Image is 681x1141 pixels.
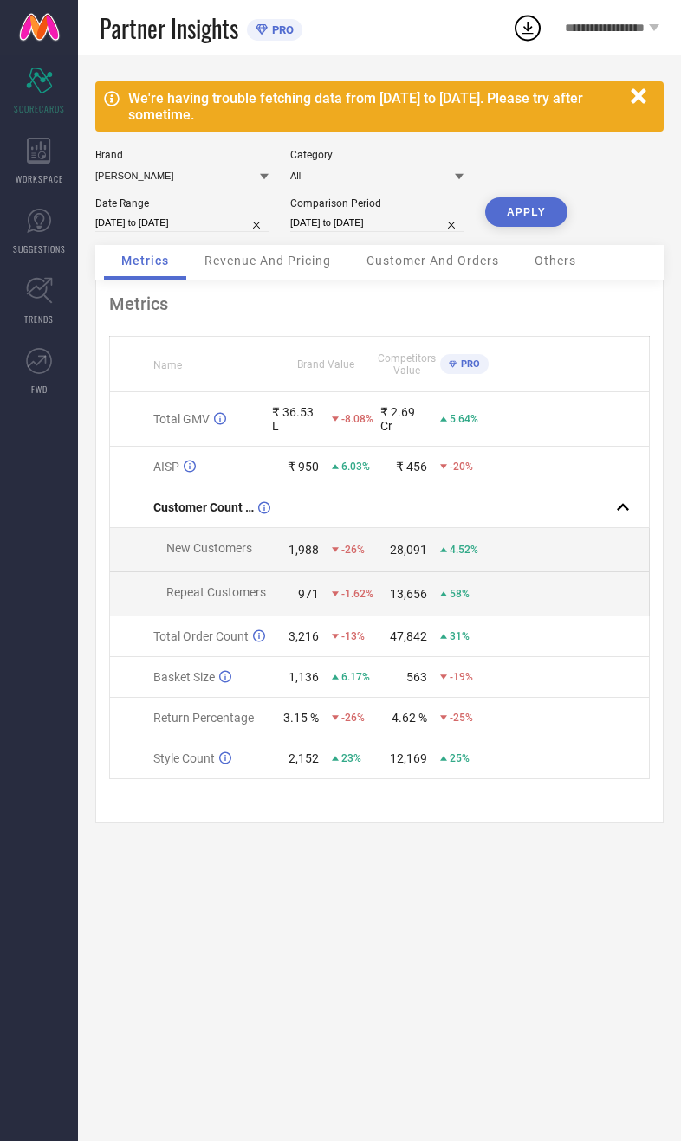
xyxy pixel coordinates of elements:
span: Customer Count (New vs Repeat) [153,500,254,514]
div: 1,136 [289,670,319,684]
div: Date Range [95,197,269,210]
div: 12,169 [390,751,427,765]
div: 563 [406,670,427,684]
div: Category [290,149,464,161]
div: Comparison Period [290,197,464,210]
div: Metrics [109,293,650,314]
div: 47,842 [390,629,427,643]
div: 971 [298,587,319,601]
span: 5.64% [450,413,478,425]
div: Brand [95,149,269,161]
span: Total Order Count [153,629,249,643]
span: -25% [450,712,473,724]
div: 3.15 % [283,711,319,725]
button: APPLY [485,197,567,227]
span: -8.08% [341,413,373,425]
div: ₹ 2.69 Cr [380,405,427,433]
span: Total GMV [153,412,210,426]
div: 2,152 [289,751,319,765]
span: SUGGESTIONS [13,242,66,255]
span: Repeat Customers [166,585,266,599]
span: Revenue And Pricing [204,254,331,268]
input: Select date range [95,214,269,232]
span: -20% [450,461,473,473]
span: -13% [341,630,365,642]
div: Open download list [512,12,543,43]
span: SCORECARDS [14,102,65,115]
span: PRO [457,358,480,370]
span: New Customers [166,541,252,555]
div: ₹ 950 [288,460,319,474]
span: AISP [153,460,179,474]
div: We're having trouble fetching data from [DATE] to [DATE]. Please try after sometime. [128,90,622,123]
span: -26% [341,544,365,556]
div: 13,656 [390,587,427,601]
span: Basket Size [153,670,215,684]
span: 6.17% [341,671,370,683]
div: 1,988 [289,543,319,557]
span: PRO [268,23,294,36]
div: 28,091 [390,543,427,557]
span: Competitors Value [378,352,436,377]
span: WORKSPACE [16,172,63,185]
span: Others [535,254,576,268]
span: -1.62% [341,588,373,600]
span: FWD [31,383,48,396]
div: ₹ 36.53 L [272,405,319,433]
input: Select comparison period [290,214,464,232]
span: 6.03% [341,461,370,473]
span: Customer And Orders [366,254,499,268]
span: 31% [450,630,470,642]
span: Brand Value [297,358,354,371]
div: 4.62 % [392,711,427,725]
div: 3,216 [289,629,319,643]
span: Return Percentage [153,711,254,725]
span: 23% [341,752,361,764]
span: 58% [450,588,470,600]
div: ₹ 456 [396,460,427,474]
span: Metrics [121,254,169,268]
span: Partner Insights [100,10,238,46]
span: 25% [450,752,470,764]
span: Name [153,359,182,371]
span: TRENDS [24,313,54,326]
span: 4.52% [450,544,478,556]
span: -26% [341,712,365,724]
span: -19% [450,671,473,683]
span: Style Count [153,751,215,765]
